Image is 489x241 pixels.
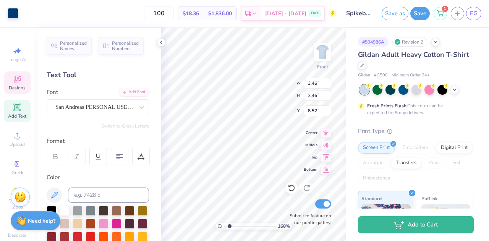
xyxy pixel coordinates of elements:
[374,72,388,79] span: # G500
[358,157,389,169] div: Applique
[265,10,306,18] span: [DATE] - [DATE]
[382,7,408,20] button: Save as
[8,57,26,63] span: Image AI
[285,212,331,226] label: Submit to feature on our public gallery.
[397,142,434,154] div: Embroidery
[208,10,232,18] span: $1,836.00
[361,194,382,202] span: Standard
[119,88,149,97] div: Add Font
[447,157,465,169] div: Foil
[442,6,448,12] span: 1
[112,40,139,51] span: Personalized Numbers
[101,123,149,129] button: Switch to Greek Letters
[47,88,58,97] label: Font
[410,7,430,20] button: Save
[436,142,473,154] div: Digital Print
[315,44,330,60] img: Front
[4,198,31,210] span: Clipart & logos
[8,232,26,238] span: Decorate
[304,155,317,160] span: Top
[11,170,23,176] span: Greek
[10,141,25,147] span: Upload
[367,103,408,109] strong: Fresh Prints Flash:
[68,188,149,203] input: e.g. 7428 c
[358,37,389,47] div: # 504986A
[144,6,174,20] input: – –
[8,113,26,119] span: Add Text
[421,194,437,202] span: Puff Ink
[424,157,445,169] div: Vinyl
[47,137,150,146] div: Format
[358,72,370,79] span: Gildan
[466,7,481,20] a: EG
[392,37,427,47] div: Revision 2
[367,102,461,116] div: This color can be expedited for 5 day delivery.
[47,173,149,182] div: Color
[392,72,430,79] span: Minimum Order: 24 +
[358,216,474,233] button: Add to Cart
[183,10,199,18] span: $18.36
[304,130,317,136] span: Center
[358,127,474,136] div: Print Type
[358,142,395,154] div: Screen Print
[391,157,421,169] div: Transfers
[304,142,317,148] span: Middle
[470,9,478,18] span: EG
[311,11,319,16] span: FREE
[358,50,469,59] span: Gildan Adult Heavy Cotton T-Shirt
[358,173,395,184] div: Rhinestones
[9,85,26,91] span: Designs
[304,167,317,172] span: Bottom
[340,6,378,21] input: Untitled Design
[47,70,149,80] div: Text Tool
[278,223,290,230] span: 168 %
[60,40,87,51] span: Personalized Names
[317,63,328,70] div: Front
[28,217,55,225] strong: Need help?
